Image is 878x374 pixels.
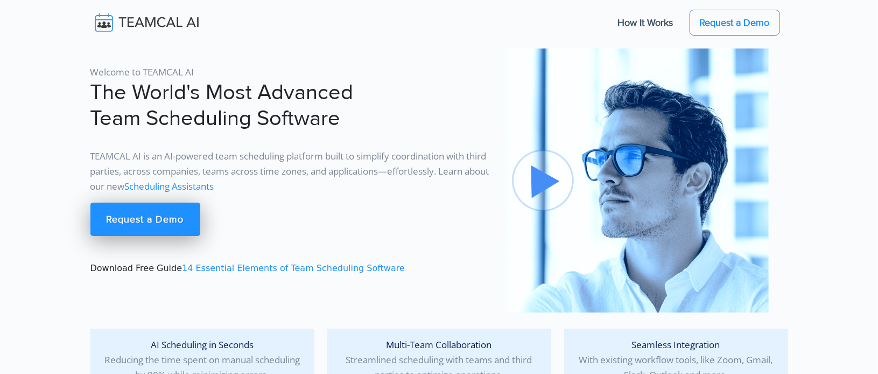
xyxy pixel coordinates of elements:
[182,263,405,273] a: 14 Essential Elements of Team Scheduling Software
[151,338,254,351] span: AI Scheduling in Seconds
[90,203,200,236] a: Request a Demo
[125,180,214,192] a: Scheduling Assistants
[690,10,780,36] a: Request a Demo
[90,65,492,80] p: Welcome to TEAMCAL AI
[90,80,492,131] h1: The World's Most Advanced Team Scheduling Software
[84,49,498,313] div: Download Free Guide
[387,338,492,351] span: Multi-Team Collaboration
[607,11,684,34] a: How It Works
[505,49,769,313] img: pic
[632,338,720,351] span: Seamless Integration
[90,149,492,194] p: TEAMCAL AI is an AI-powered team scheduling platform built to simplify coordination with third pa...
